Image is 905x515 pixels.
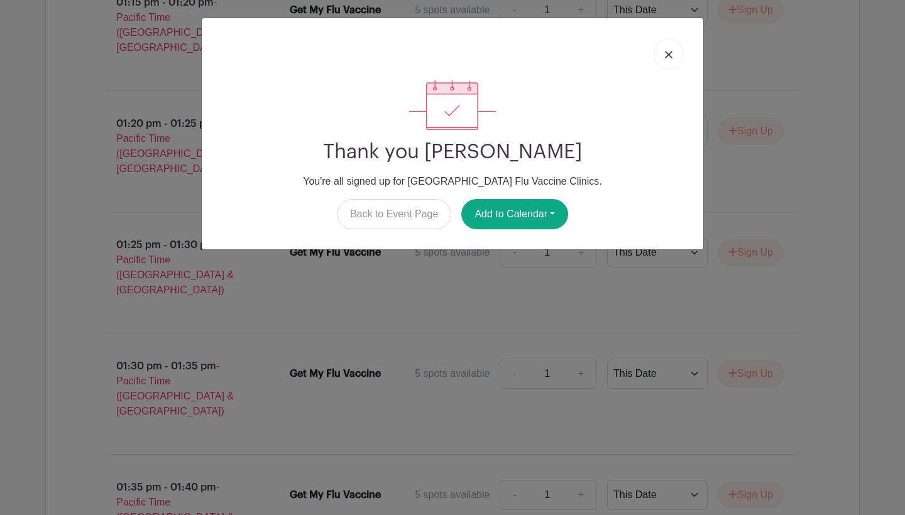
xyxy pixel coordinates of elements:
a: Back to Event Page [337,199,452,229]
button: Add to Calendar [461,199,568,229]
img: signup_complete-c468d5dda3e2740ee63a24cb0ba0d3ce5d8a4ecd24259e683200fb1569d990c8.svg [409,80,496,130]
img: close_button-5f87c8562297e5c2d7936805f587ecaba9071eb48480494691a3f1689db116b3.svg [665,51,672,58]
p: You're all signed up for [GEOGRAPHIC_DATA] Flu Vaccine Clinics. [212,174,693,189]
h2: Thank you [PERSON_NAME] [212,140,693,164]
